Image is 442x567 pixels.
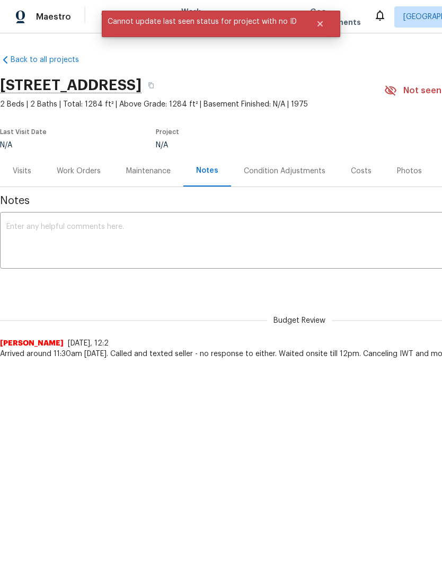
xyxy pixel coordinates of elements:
span: Project [156,129,179,135]
div: Work Orders [57,166,101,176]
div: Condition Adjustments [244,166,325,176]
span: Geo Assignments [310,6,361,28]
div: Visits [13,166,31,176]
div: Maintenance [126,166,171,176]
div: Costs [351,166,372,176]
span: Maestro [36,12,71,22]
span: Cannot update last seen status for project with no ID [102,11,303,33]
span: Visits [101,12,123,22]
button: Close [303,13,338,34]
span: [DATE], 12:2 [68,340,109,347]
span: Work Orders [181,6,208,28]
div: N/A [156,141,359,149]
span: Budget Review [267,315,332,326]
div: Photos [397,166,422,176]
button: Copy Address [142,76,161,95]
div: Notes [196,165,218,176]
